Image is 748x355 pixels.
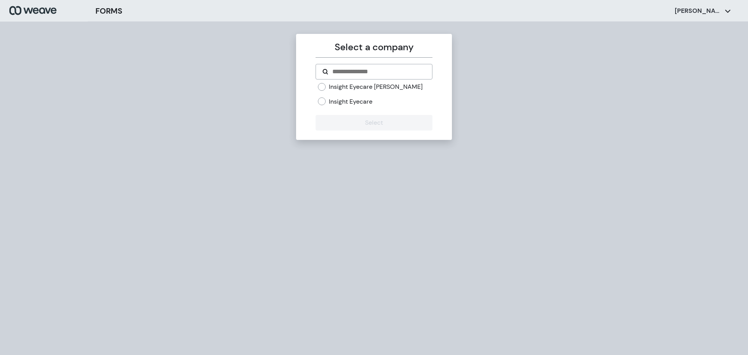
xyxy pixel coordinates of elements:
[316,40,432,54] p: Select a company
[95,5,122,17] h3: FORMS
[329,83,423,91] label: Insight Eyecare [PERSON_NAME]
[332,67,425,76] input: Search
[329,97,372,106] label: Insight Eyecare
[675,7,722,15] p: [PERSON_NAME]
[316,115,432,131] button: Select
